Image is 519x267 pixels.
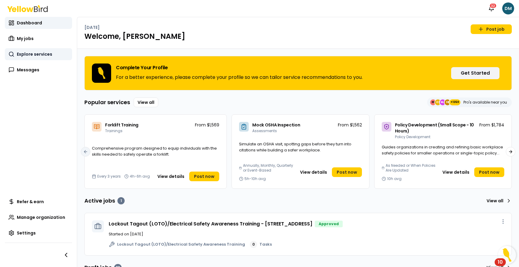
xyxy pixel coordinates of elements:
[479,122,504,128] p: From $1,784
[17,51,52,57] span: Explore services
[296,167,331,177] button: View details
[84,197,125,205] h3: Active jobs
[195,122,219,128] p: From $1,569
[252,128,277,133] span: Assessments
[109,220,312,227] a: Lockout Tagout (LOTO)/Electrical Safety Awareness Training - [STREET_ADDRESS]
[5,64,72,76] a: Messages
[382,144,503,162] span: Guides organizations in creating and refining basic workplace safety policies for smaller operati...
[17,214,65,220] span: Manage organization
[134,98,158,107] a: View all
[117,197,125,204] div: 1
[451,67,499,79] button: Get Started
[84,98,130,107] h3: Popular services
[130,174,150,179] span: 4h-6h avg
[250,241,257,248] div: 0
[17,199,44,205] span: Refer & earn
[5,33,72,45] a: My jobs
[479,169,499,175] span: Post now
[239,141,351,153] span: Simulate an OSHA visit, spotting gaps before they turn into citations while building a safer work...
[430,99,436,105] span: EE
[485,2,497,14] button: 32
[502,2,514,14] span: DM
[315,221,343,227] div: Approved
[84,24,100,30] p: [DATE]
[439,167,473,177] button: View details
[105,128,123,133] span: Trainings
[332,167,362,177] a: Post now
[5,211,72,223] a: Manage organization
[337,169,357,175] span: Post now
[92,145,217,157] span: Comprehensive program designed to equip individuals with the skills needed to safely operate a fo...
[5,48,72,60] a: Explore services
[395,122,474,134] span: Policy Development (Small Scope - 10 Hours)
[194,173,214,179] span: Post now
[252,122,300,128] span: Mock OSHA Inspection
[17,36,34,42] span: My jobs
[387,176,402,181] span: 10h avg
[97,174,121,179] span: Every 3 years
[105,122,138,128] span: Forklift Training
[116,65,363,70] h3: Complete Your Profile
[17,20,42,26] span: Dashboard
[17,230,36,236] span: Settings
[386,163,436,173] span: As Needed or When Policies Are Updated
[474,167,504,177] a: Post now
[498,246,516,264] button: Open Resource Center, 10 new notifications
[243,163,294,173] span: Annually, Monthly, Quarterly or Event-Based
[84,56,512,90] div: Complete Your ProfileFor a better experience, please complete your profile so we can tailor servi...
[154,172,188,181] button: View details
[5,196,72,208] a: Refer & earn
[109,231,504,237] p: Started on [DATE]
[117,241,245,247] span: Lockout Tagout (LOTO)/Electrical Safety Awareness Training
[445,99,451,105] span: SE
[244,176,266,181] span: 5h-10h avg
[440,99,446,105] span: MJ
[395,134,430,139] span: Policy Development
[5,17,72,29] a: Dashboard
[484,196,512,206] a: View all
[338,122,362,128] p: From $1,562
[116,74,363,81] p: For a better experience, please complete your profile so we can tailor service recommendations to...
[17,67,39,73] span: Messages
[489,3,497,8] div: 32
[435,99,441,105] span: CE
[250,241,272,248] a: 0Tasks
[84,32,512,41] h1: Welcome, [PERSON_NAME]
[471,24,512,34] a: Post job
[189,172,219,181] a: Post now
[451,99,459,105] span: +1350
[5,227,72,239] a: Settings
[463,100,507,105] p: Pro's available near you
